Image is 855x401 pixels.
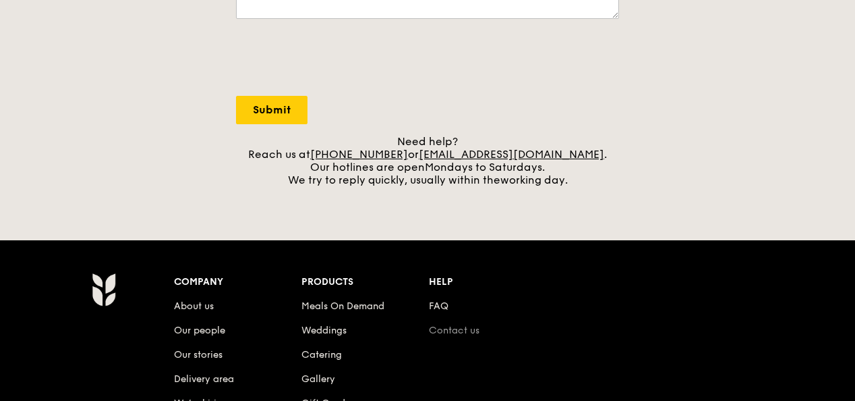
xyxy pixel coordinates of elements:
input: Submit [236,96,307,124]
a: Weddings [301,325,347,336]
a: Our stories [174,349,223,360]
a: Contact us [429,325,479,336]
a: FAQ [429,300,448,312]
a: Delivery area [174,373,234,385]
div: Help [429,273,556,292]
div: Need help? Reach us at or . Our hotlines are open We try to reply quickly, usually within the [236,135,619,186]
a: [EMAIL_ADDRESS][DOMAIN_NAME] [419,148,604,161]
span: Mondays to Saturdays. [425,161,545,173]
a: About us [174,300,214,312]
iframe: reCAPTCHA [236,32,441,85]
span: working day. [500,173,568,186]
img: Grain [92,273,115,306]
a: Catering [301,349,342,360]
a: Gallery [301,373,335,385]
a: [PHONE_NUMBER] [310,148,408,161]
div: Products [301,273,429,292]
div: Company [174,273,301,292]
a: Meals On Demand [301,300,384,312]
a: Our people [174,325,225,336]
